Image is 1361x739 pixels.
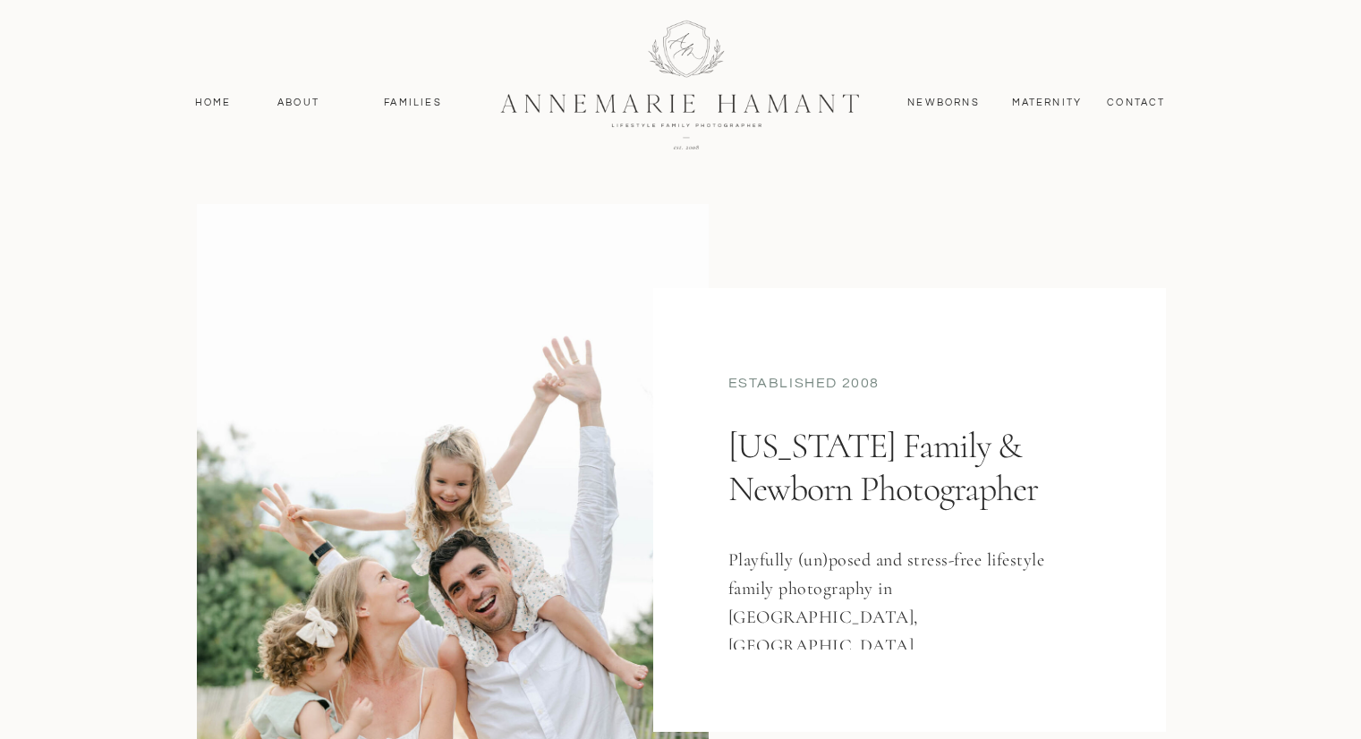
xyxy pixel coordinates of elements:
[273,95,325,111] a: About
[901,95,987,111] a: Newborns
[1012,95,1081,111] a: MAternity
[728,546,1066,650] h3: Playfully (un)posed and stress-free lifestyle family photography in [GEOGRAPHIC_DATA], [GEOGRAPHI...
[187,95,240,111] a: Home
[728,424,1083,579] h1: [US_STATE] Family & Newborn Photographer
[728,373,1092,397] div: established 2008
[1098,95,1176,111] a: contact
[373,95,454,111] a: Families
